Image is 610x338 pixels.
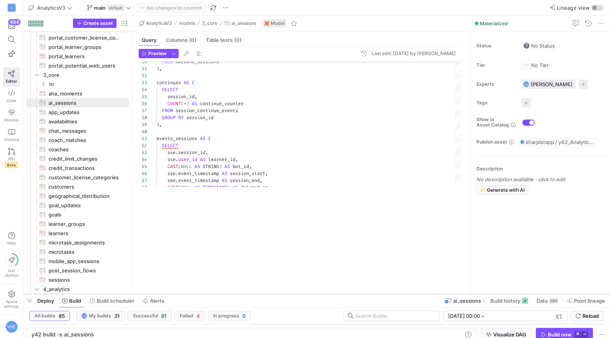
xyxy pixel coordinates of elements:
[176,177,178,184] span: .
[139,93,147,100] div: 55
[8,19,21,25] div: 494
[49,154,120,163] span: credit_limit_changes​​​​​​​​​​
[7,241,16,245] span: Help
[557,5,590,11] span: Lineage view
[195,163,200,170] span: AS
[222,170,227,177] span: AS
[83,21,113,26] span: Create asset
[26,163,129,173] div: Press SPACE to select this row.
[85,3,133,13] button: maindefault
[523,43,530,49] img: No status
[176,107,238,114] span: session_continue_events
[167,149,176,156] span: sse
[523,62,549,68] span: No Tier
[200,19,219,28] button: 3_core
[523,62,530,68] img: No tier
[5,321,18,333] div: VVE
[139,65,147,72] div: 51
[26,182,129,191] a: customers​​​​​​​​​​
[159,66,162,72] span: ,
[521,41,557,51] button: No statusNo Status
[234,38,242,43] span: (0)
[195,94,197,100] span: ,
[181,163,192,170] span: NULL
[49,238,120,247] span: microtask_assignments​​​​​​​​​​
[49,108,120,117] span: app_updates​​​​​​​​​​
[49,210,120,219] span: goals​​​​​​​​​​
[3,145,20,171] a: PRsBeta
[139,135,147,142] div: 61
[4,299,19,309] span: Space settings
[139,79,147,86] div: 53
[73,19,116,28] button: Create asset
[26,266,129,275] div: Press SPACE to select this row.
[26,61,129,70] a: portal_potential_web_users​​​​​​​​​​
[271,21,285,26] span: Model
[94,5,106,11] span: main
[233,184,238,191] span: AS
[222,177,227,184] span: AS
[178,163,181,170] span: (
[26,238,129,247] div: Press SPACE to select this row.
[26,238,129,247] a: microtask_assignments​​​​​​​​​​
[26,98,129,107] a: ai_sessions​​​​​​​​​​
[49,257,120,266] span: mobile_app_sessions​​​​​​​​​​
[206,38,242,43] span: Table tests
[49,136,120,145] span: coach_matches​​​​​​​​​​
[26,219,129,229] a: learner_groups​​​​​​​​​​
[26,154,129,163] div: Press SPACE to select this row.
[26,275,129,284] a: sessions​​​​​​​​​​
[37,5,65,11] span: AnalyticsV3
[26,3,74,13] button: AnalyticsV3
[49,248,120,257] span: microtasks​​​​​​​​​​
[162,107,173,114] span: FROM
[156,66,159,72] span: )
[139,170,147,177] div: 66
[3,229,20,249] button: Help
[26,107,129,117] a: app_updates​​​​​​​​​​
[241,184,268,191] span: deleted_at
[49,117,120,126] span: availabilities​​​​​​​​​​
[26,275,129,284] div: Press SPACE to select this row.
[476,176,607,182] p: No description available - click to edit
[139,107,147,114] div: 57
[476,43,515,49] span: Status
[476,139,507,145] span: Publish asset
[142,38,156,43] span: Query
[26,219,129,229] div: Press SPACE to select this row.
[156,80,181,86] span: continues
[3,287,20,312] a: Spacesettings
[178,156,197,163] span: user_id
[139,121,147,128] div: 59
[49,276,120,284] span: sessions​​​​​​​​​​
[26,257,129,266] div: Press SPACE to select this row.
[49,33,120,42] span: portal_customer_license_categories​​​​​​​​​​
[49,173,120,182] span: customer_license_categories​​​​​​​​​​
[195,184,200,191] span: AS
[49,99,120,107] span: ai_sessions​​​​​​​​​​
[139,142,147,149] div: 62
[139,128,147,135] div: 60
[200,156,205,163] span: AS
[178,184,181,191] span: (
[480,21,508,26] span: Materialized
[186,101,189,107] span: )
[176,156,178,163] span: .
[224,163,230,170] span: AS
[139,156,147,163] div: 64
[49,229,120,238] span: learners​​​​​​​​​​
[8,4,16,12] div: S
[265,170,268,177] span: ,
[189,38,196,43] span: (0)
[167,184,178,191] span: CAST
[26,80,129,89] div: Press SPACE to select this row.
[476,185,528,195] button: Generate with AI
[523,81,529,87] div: VVE
[26,182,129,191] div: Press SPACE to select this row.
[139,163,147,170] div: 65
[200,135,205,142] span: AS
[219,163,222,170] span: )
[476,81,515,87] span: Experts
[179,21,195,26] span: models
[49,182,120,191] span: customers​​​​​​​​​​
